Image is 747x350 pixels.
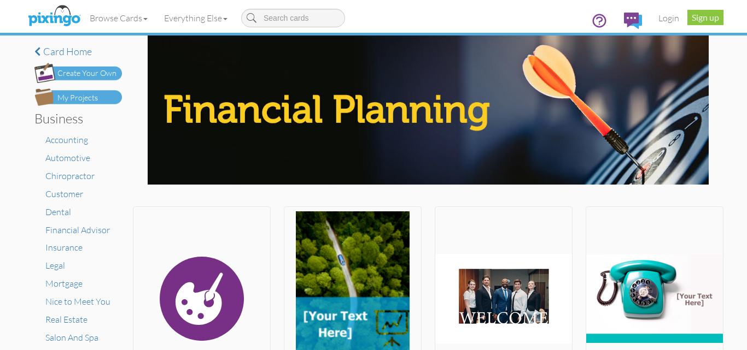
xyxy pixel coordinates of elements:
a: Insurance [45,242,83,253]
a: Financial Advisor [45,224,110,235]
input: Search cards [241,9,345,27]
a: Legal [45,260,65,271]
div: Create Your Own [57,68,116,79]
a: Card home [34,46,122,57]
a: Everything Else [156,4,236,32]
div: My Projects [57,92,98,104]
a: Dental [45,206,71,217]
img: my-projects-button.png [34,88,122,106]
a: Mortgage [45,278,83,289]
img: pixingo logo [25,3,83,30]
a: Customer [45,188,83,199]
img: comments.svg [624,13,642,29]
a: Login [650,4,687,32]
img: create-own-button.png [34,63,122,83]
a: Sign up [687,10,723,25]
a: Nice to Meet You [45,296,110,307]
a: Browse Cards [81,4,156,32]
a: Accounting [45,134,88,145]
img: financial-planning.jpg [148,35,709,185]
a: Salon And Spa [45,332,98,343]
h3: Business [34,111,114,126]
a: Chiropractor [45,170,95,181]
a: Automotive [45,152,90,163]
a: Real Estate [45,314,87,325]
